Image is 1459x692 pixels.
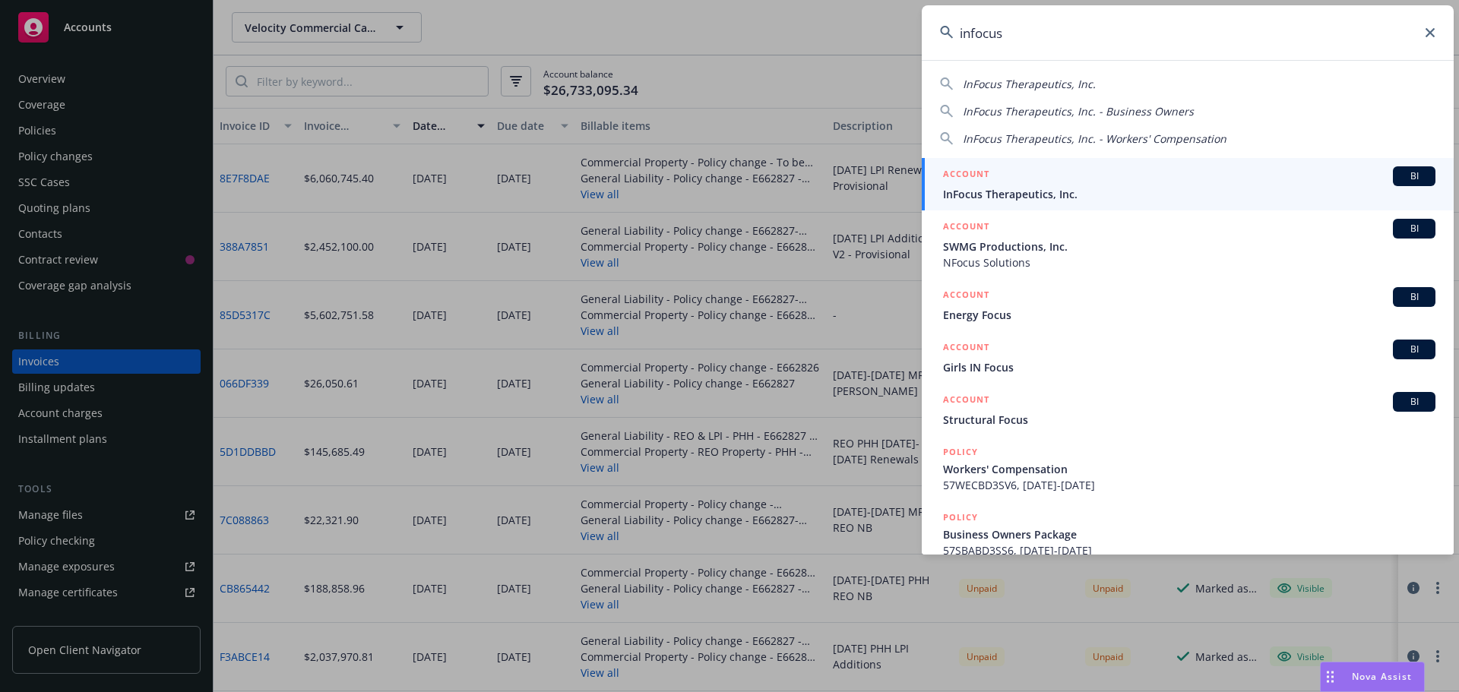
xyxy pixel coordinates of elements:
[943,239,1435,254] span: SWMG Productions, Inc.
[1399,343,1429,356] span: BI
[922,436,1454,501] a: POLICYWorkers' Compensation57WECBD3SV6, [DATE]-[DATE]
[922,501,1454,567] a: POLICYBusiness Owners Package57SBABD3SS6, [DATE]-[DATE]
[943,392,989,410] h5: ACCOUNT
[943,287,989,305] h5: ACCOUNT
[943,526,1435,542] span: Business Owners Package
[922,331,1454,384] a: ACCOUNTBIGirls IN Focus
[943,444,978,460] h5: POLICY
[943,510,978,525] h5: POLICY
[943,254,1435,270] span: NFocus Solutions
[963,104,1194,118] span: InFocus Therapeutics, Inc. - Business Owners
[943,461,1435,477] span: Workers' Compensation
[943,219,989,237] h5: ACCOUNT
[1321,662,1340,691] div: Drag to move
[943,477,1435,493] span: 57WECBD3SV6, [DATE]-[DATE]
[943,186,1435,202] span: InFocus Therapeutics, Inc.
[922,158,1454,210] a: ACCOUNTBIInFocus Therapeutics, Inc.
[1320,662,1425,692] button: Nova Assist
[1352,670,1412,683] span: Nova Assist
[943,307,1435,323] span: Energy Focus
[1399,169,1429,183] span: BI
[943,166,989,185] h5: ACCOUNT
[1399,222,1429,235] span: BI
[943,412,1435,428] span: Structural Focus
[922,384,1454,436] a: ACCOUNTBIStructural Focus
[943,340,989,358] h5: ACCOUNT
[943,359,1435,375] span: Girls IN Focus
[1399,395,1429,409] span: BI
[1399,290,1429,304] span: BI
[963,77,1096,91] span: InFocus Therapeutics, Inc.
[922,210,1454,279] a: ACCOUNTBISWMG Productions, Inc.NFocus Solutions
[922,279,1454,331] a: ACCOUNTBIEnergy Focus
[943,542,1435,558] span: 57SBABD3SS6, [DATE]-[DATE]
[922,5,1454,60] input: Search...
[963,131,1226,146] span: InFocus Therapeutics, Inc. - Workers' Compensation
